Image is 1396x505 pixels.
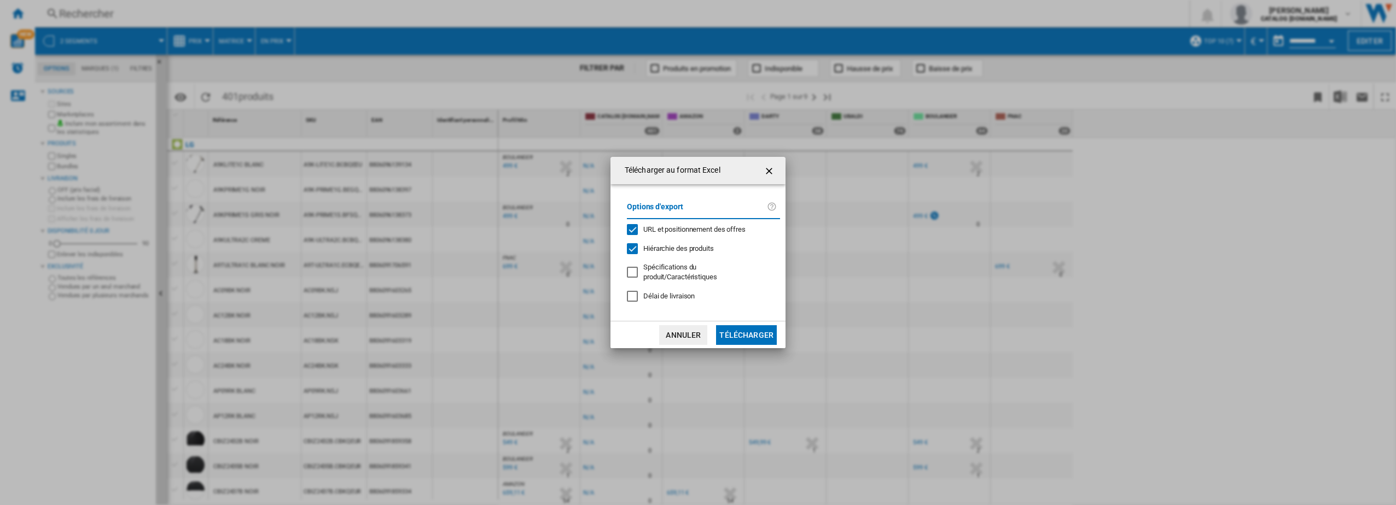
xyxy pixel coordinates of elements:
[643,292,695,300] span: Délai de livraison
[627,201,767,221] label: Options d'export
[627,291,780,302] md-checkbox: Délai de livraison
[643,263,717,281] span: Spécifications du produit/Caractéristiques
[643,262,771,282] div: S'applique uniquement à la vision catégorie
[716,325,777,345] button: Télécharger
[643,244,714,252] span: Hiérarchie des produits
[643,225,746,233] span: URL et positionnement des offres
[627,225,771,235] md-checkbox: URL et positionnement des offres
[627,243,771,254] md-checkbox: Hiérarchie des produits
[764,165,777,178] ng-md-icon: getI18NText('BUTTONS.CLOSE_DIALOG')
[659,325,707,345] button: Annuler
[759,160,781,181] button: getI18NText('BUTTONS.CLOSE_DIALOG')
[619,165,720,176] h4: Télécharger au format Excel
